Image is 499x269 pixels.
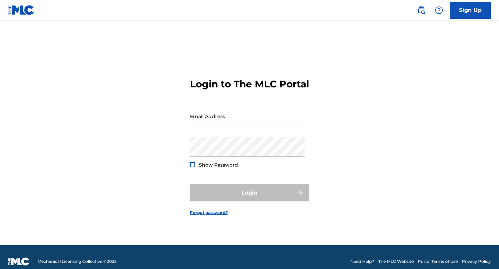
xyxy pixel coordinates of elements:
[190,78,309,90] h3: Login to The MLC Portal
[38,258,117,265] span: Mechanical Licensing Collective © 2025
[8,5,34,15] img: MLC Logo
[378,258,414,265] a: The MLC Website
[417,6,425,14] img: search
[8,257,29,266] img: logo
[435,6,443,14] img: help
[199,162,238,168] span: Show Password
[462,258,491,265] a: Privacy Policy
[450,2,491,19] a: Sign Up
[432,3,446,17] div: Help
[418,258,458,265] a: Portal Terms of Use
[414,3,428,17] a: Public Search
[350,258,374,265] a: Need Help?
[190,210,228,216] a: Forgot password?
[465,236,499,269] iframe: Chat Widget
